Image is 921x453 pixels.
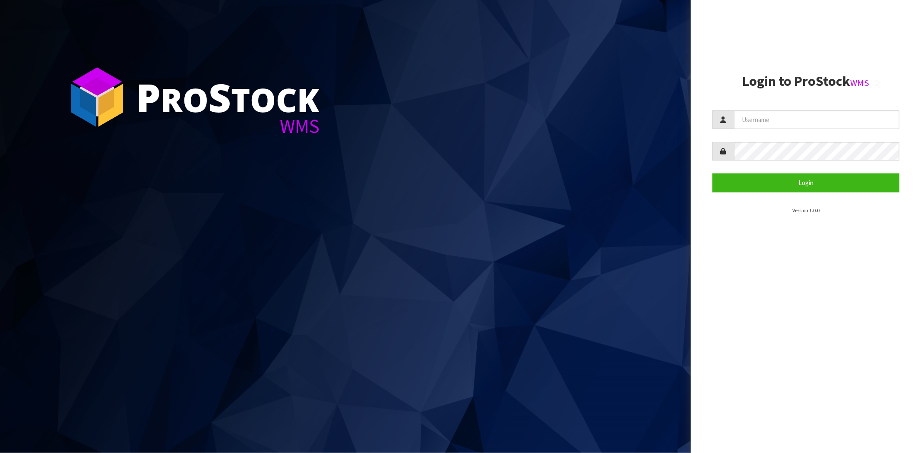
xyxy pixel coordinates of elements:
button: Login [712,173,899,192]
input: Username [734,110,899,129]
span: S [209,71,231,123]
span: P [136,71,161,123]
small: WMS [850,77,869,88]
h2: Login to ProStock [712,74,899,89]
small: Version 1.0.0 [792,207,820,214]
div: ro tock [136,78,320,116]
div: WMS [136,116,320,136]
img: ProStock Cube [65,65,130,129]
